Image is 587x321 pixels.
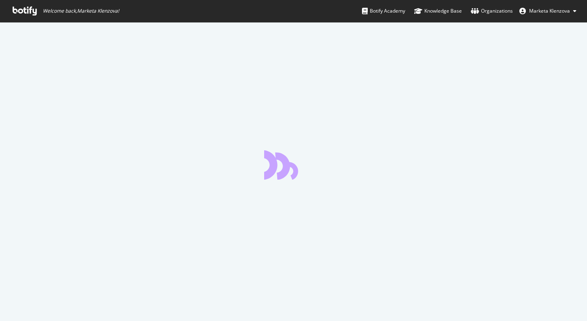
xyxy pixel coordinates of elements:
[43,8,119,14] span: Welcome back, Marketa Klenzova !
[513,4,583,18] button: Marketa Klenzova
[414,7,462,15] div: Knowledge Base
[471,7,513,15] div: Organizations
[362,7,405,15] div: Botify Academy
[529,7,570,14] span: Marketa Klenzova
[264,150,323,180] div: animation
